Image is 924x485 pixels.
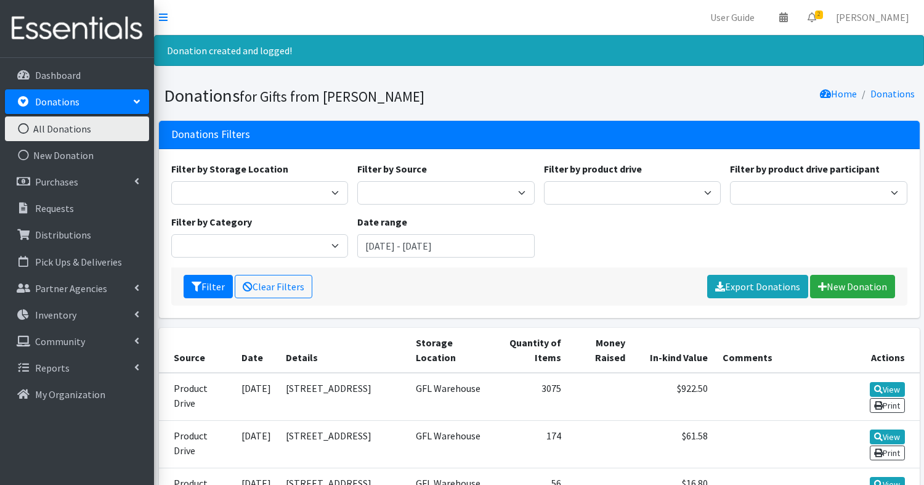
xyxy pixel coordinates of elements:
label: Date range [357,214,407,229]
span: 2 [815,10,823,19]
th: Actions [840,328,919,373]
a: Distributions [5,222,149,247]
label: Filter by product drive [544,161,642,176]
a: 2 [798,5,826,30]
p: My Organization [35,388,105,401]
p: Donations [35,96,79,108]
td: [DATE] [234,373,278,421]
th: Details [278,328,408,373]
th: Money Raised [569,328,633,373]
td: Product Drive [159,373,235,421]
p: Pick Ups & Deliveries [35,256,122,268]
h3: Donations Filters [171,128,250,141]
label: Filter by product drive participant [730,161,880,176]
a: Export Donations [707,275,808,298]
a: Requests [5,196,149,221]
label: Filter by Category [171,214,252,229]
a: Dashboard [5,63,149,88]
p: Requests [35,202,74,214]
p: Distributions [35,229,91,241]
a: Pick Ups & Deliveries [5,250,149,274]
p: Partner Agencies [35,282,107,295]
a: My Organization [5,382,149,407]
a: Purchases [5,169,149,194]
small: for Gifts from [PERSON_NAME] [240,88,424,105]
p: Purchases [35,176,78,188]
td: Product Drive [159,420,235,468]
td: 3075 [490,373,569,421]
td: [DATE] [234,420,278,468]
td: [STREET_ADDRESS] [278,420,408,468]
th: Date [234,328,278,373]
label: Filter by Source [357,161,427,176]
button: Filter [184,275,233,298]
a: User Guide [700,5,764,30]
p: Dashboard [35,69,81,81]
input: January 1, 2011 - December 31, 2011 [357,234,535,258]
div: Donation created and logged! [154,35,924,66]
td: $922.50 [633,373,715,421]
p: Reports [35,362,70,374]
a: Reports [5,356,149,380]
a: View [870,430,905,444]
td: 174 [490,420,569,468]
a: New Donation [810,275,895,298]
a: [PERSON_NAME] [826,5,919,30]
a: Print [870,398,905,413]
a: Partner Agencies [5,276,149,301]
td: GFL Warehouse [408,420,490,468]
a: View [870,382,905,397]
th: Storage Location [408,328,490,373]
th: In-kind Value [633,328,715,373]
a: All Donations [5,116,149,141]
label: Filter by Storage Location [171,161,288,176]
td: GFL Warehouse [408,373,490,421]
a: Inventory [5,303,149,327]
img: HumanEssentials [5,8,149,49]
a: Donations [5,89,149,114]
p: Community [35,335,85,348]
th: Comments [715,328,840,373]
p: Inventory [35,309,76,321]
th: Source [159,328,235,373]
a: New Donation [5,143,149,168]
a: Donations [870,88,915,100]
th: Quantity of Items [490,328,569,373]
a: Print [870,446,905,460]
a: Clear Filters [235,275,312,298]
a: Home [820,88,857,100]
td: [STREET_ADDRESS] [278,373,408,421]
td: $61.58 [633,420,715,468]
a: Community [5,329,149,354]
h1: Donations [164,85,535,107]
